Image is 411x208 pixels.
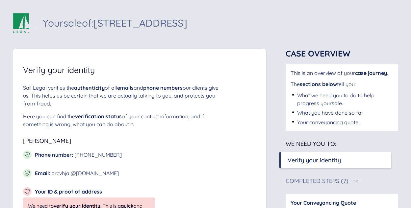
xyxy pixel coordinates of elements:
[35,151,73,158] span: Phone number :
[291,199,356,206] span: Your Conveyancing Quote
[297,91,393,107] div: What we need you to do to help progress your sale .
[286,48,350,58] span: Case Overview
[291,80,393,88] div: The tell you:
[35,151,122,159] div: [PHONE_NUMBER]
[300,81,337,87] span: sections below
[23,112,220,128] div: Here you can find the of your contact information, and if something is wrong, what you can do abo...
[297,109,364,117] div: What you have done so far.
[297,118,359,126] div: Your conveyancing quote.
[291,69,393,77] div: This is an overview of your .
[23,84,220,107] div: Sail Legal verifies the of all and our clients give us. This helps us be certain that we are actu...
[355,70,387,76] span: case journey
[143,84,183,91] span: phone numbers
[35,188,102,195] span: Your ID & proof of address
[286,178,348,184] div: Completed Steps (7)
[75,113,122,120] span: verification status
[288,156,341,165] div: Verify your identity
[23,66,95,74] span: Verify your identity
[286,140,336,148] span: We need you to:
[43,18,187,28] div: Your sale of:
[74,84,105,91] span: authenticity
[23,137,71,145] span: [PERSON_NAME]
[93,17,187,29] span: [STREET_ADDRESS]
[35,169,119,177] div: brcvhja @[DOMAIN_NAME]
[117,84,134,91] span: emails
[35,170,50,176] span: Email :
